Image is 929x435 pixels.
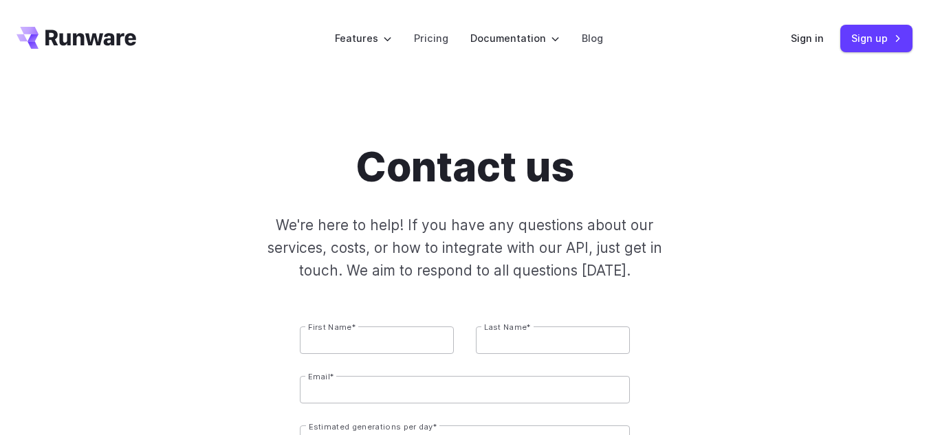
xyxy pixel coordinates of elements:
a: Sign in [791,30,824,46]
a: Pricing [414,30,448,46]
span: First Name [308,322,352,332]
a: Sign up [840,25,912,52]
span: Estimated generations per day [309,422,433,432]
span: Last Name [484,322,527,332]
a: Blog [582,30,603,46]
a: Go to / [17,27,136,49]
h1: Contact us [356,143,574,192]
label: Documentation [470,30,560,46]
p: We're here to help! If you have any questions about our services, costs, or how to integrate with... [245,214,685,282]
span: Email [308,372,331,381]
label: Features [335,30,392,46]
